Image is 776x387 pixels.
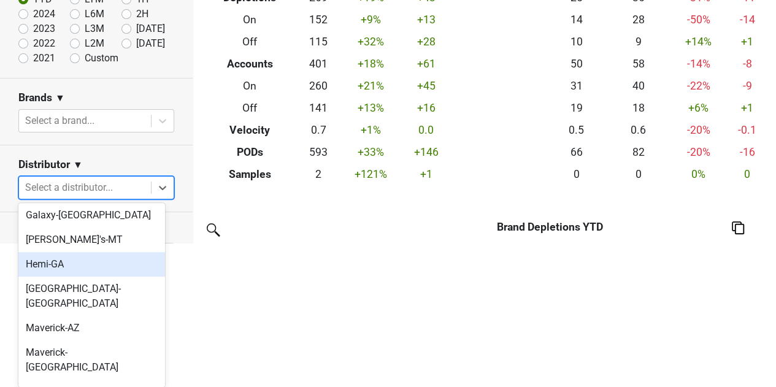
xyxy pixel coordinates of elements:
th: Shr %: activate to sort column ascending [731,238,771,260]
td: +32 % [339,31,401,53]
span: ▼ [55,91,65,105]
div: [GEOGRAPHIC_DATA]-[GEOGRAPHIC_DATA] [18,277,165,316]
td: -50 % [669,9,728,31]
img: Copy to clipboard [732,221,744,234]
td: +121 % [339,163,401,185]
td: 0 [607,163,669,185]
label: 2022 [33,36,55,51]
td: -20 % [669,119,728,141]
td: -14 [728,9,767,31]
h3: Brands [18,91,52,104]
label: 2021 [33,51,55,66]
td: 0 [545,163,607,185]
td: -8 [728,53,767,75]
th: +-: activate to sort column ascending [705,238,731,260]
th: Brand Depletions YTD [395,216,705,238]
td: +21 % [339,75,401,98]
label: L6M [85,7,104,21]
td: 0.6 [607,119,669,141]
td: 14 [545,9,607,31]
td: +146 [402,141,451,163]
label: [DATE] [136,21,165,36]
th: PODs [202,141,298,163]
th: Jun: activate to sort column ascending [502,238,529,260]
td: 50 [545,53,607,75]
th: May: activate to sort column ascending [474,238,502,260]
th: Accounts [202,53,298,75]
label: L2M [85,36,104,51]
td: +16 [402,97,451,119]
td: +9 % [339,9,401,31]
div: Maverick-AZ [18,316,165,340]
td: -0.1 [728,119,767,141]
td: 19 [545,97,607,119]
img: filter [202,219,222,239]
td: +1 [402,163,451,185]
td: 10 [545,31,607,53]
th: Mar: activate to sort column ascending [421,238,448,260]
td: -20 % [669,141,728,163]
td: -14 % [669,53,728,75]
div: Galaxy-[GEOGRAPHIC_DATA] [18,203,165,228]
td: 18 [607,97,669,119]
label: [DATE] [136,36,165,51]
div: Maverick-[GEOGRAPHIC_DATA] [18,340,165,380]
td: 0.0 [402,119,451,141]
label: Custom [85,51,118,66]
td: -16 [728,141,767,163]
div: [PERSON_NAME]'s-MT [18,228,165,252]
th: On [202,75,298,98]
td: 115 [298,31,340,53]
td: 82 [607,141,669,163]
label: 2024 [33,7,55,21]
th: Samples [202,163,298,185]
td: +28 [402,31,451,53]
td: 66 [545,141,607,163]
th: Chg %: activate to sort column ascending [659,238,705,260]
td: +1 [728,31,767,53]
td: +1 % [339,119,401,141]
label: L3M [85,21,104,36]
td: 9 [607,31,669,53]
td: -9 [728,75,767,98]
th: On [202,9,298,31]
label: 2023 [33,21,55,36]
th: Jan: activate to sort column ascending [369,238,395,260]
td: 2 [298,163,340,185]
td: 0.5 [545,119,607,141]
td: 593 [298,141,340,163]
td: 0 [728,163,767,185]
td: 31 [545,75,607,98]
td: 28 [607,9,669,31]
span: ▼ [73,158,83,172]
td: +13 [402,9,451,31]
td: +14 % [669,31,728,53]
h3: Distributor [18,158,70,171]
td: +13 % [339,97,401,119]
th: Total: activate to sort column ascending [625,238,659,260]
th: Sep: activate to sort column ascending [598,238,625,260]
th: Feb: activate to sort column ascending [395,238,421,260]
td: 58 [607,53,669,75]
th: Apr: activate to sort column ascending [448,238,474,260]
td: 0.7 [298,119,340,141]
th: Aug: activate to sort column ascending [570,238,598,260]
td: +18 % [339,53,401,75]
td: -22 % [669,75,728,98]
div: Hemi-GA [18,252,165,277]
td: +61 [402,53,451,75]
td: 401 [298,53,340,75]
td: 141 [298,97,340,119]
th: Jul: activate to sort column ascending [529,238,570,260]
td: 260 [298,75,340,98]
td: 0 % [669,163,728,185]
td: 152 [298,9,340,31]
th: Off [202,97,298,119]
td: +33 % [339,141,401,163]
td: +6 % [669,97,728,119]
th: Off [202,31,298,53]
th: Velocity [202,119,298,141]
th: &nbsp;: activate to sort column ascending [202,238,369,260]
td: +1 [728,97,767,119]
label: 2H [136,7,148,21]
